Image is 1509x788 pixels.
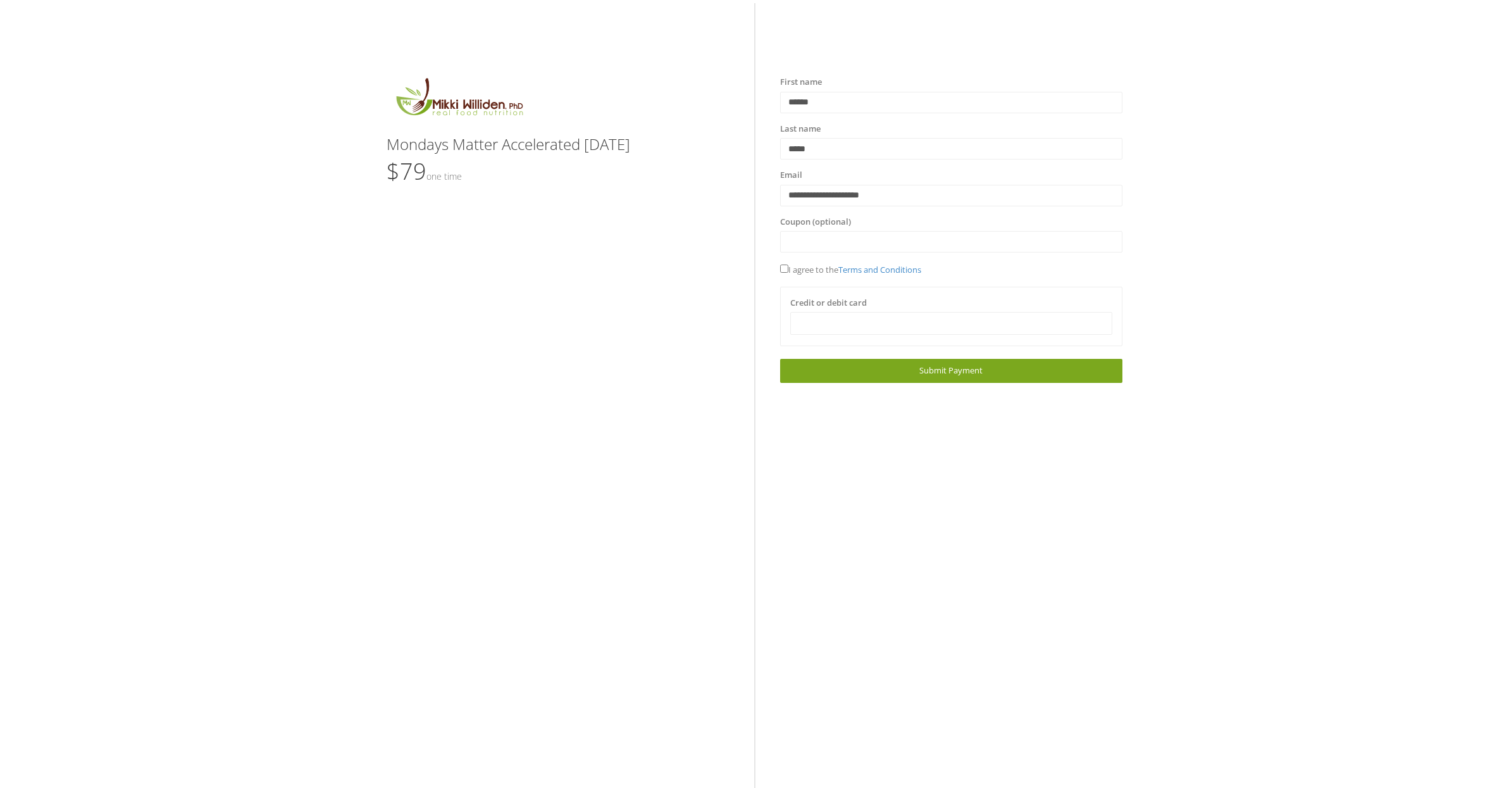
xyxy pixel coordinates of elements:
[387,136,729,153] h3: Mondays Matter Accelerated [DATE]
[780,216,851,228] label: Coupon (optional)
[798,318,1104,329] iframe: Secure card payment input frame
[780,123,821,135] label: Last name
[387,156,462,187] span: $79
[838,264,921,275] a: Terms and Conditions
[780,359,1122,382] a: Submit Payment
[790,297,867,310] label: Credit or debit card
[780,264,921,275] span: I agree to the
[426,170,462,182] small: One time
[780,169,802,182] label: Email
[387,76,531,123] img: MikkiLogoMain.png
[780,76,822,89] label: First name
[919,365,983,376] span: Submit Payment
